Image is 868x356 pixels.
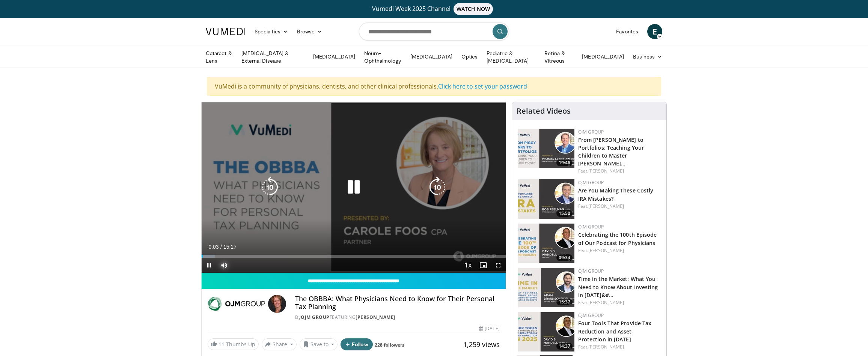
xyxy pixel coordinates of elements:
img: VuMedi Logo [206,28,246,35]
span: / [220,244,222,250]
div: [DATE] [479,325,499,332]
a: [PERSON_NAME] [588,344,624,350]
a: Business [628,49,667,64]
span: 19:46 [556,159,573,166]
a: 15:37 [518,268,574,307]
a: Favorites [612,24,643,39]
a: OJM Group [578,312,604,318]
a: E [647,24,662,39]
a: [PERSON_NAME] [588,299,624,306]
a: Specialties [250,24,292,39]
input: Search topics, interventions [359,23,509,41]
video-js: Video Player [202,102,506,273]
div: Feat. [578,344,660,350]
a: 19:46 [518,129,574,168]
a: Browse [292,24,327,39]
a: [PERSON_NAME] [356,314,395,320]
a: Celebrating the 100th Episode of Our Podcast for Physicians [578,231,657,246]
a: OJM Group [578,129,604,135]
span: 15:50 [556,210,573,217]
a: [MEDICAL_DATA] [577,49,628,64]
button: Mute [217,258,232,273]
span: 09:34 [556,254,573,261]
div: Feat. [578,247,660,254]
a: [PERSON_NAME] [588,168,624,174]
img: cfc453be-3f74-41d3-a301-0743b7c46f05.150x105_q85_crop-smart_upscale.jpg [518,268,574,307]
a: Four Tools That Provide Tax Reduction and Asset Protection in [DATE] [578,320,652,342]
img: OJM Group [208,295,265,313]
span: 1,259 views [463,340,500,349]
span: 0:03 [208,244,219,250]
a: Time in the Market: What You Need to Know About Investing in [DATE]&#… [578,275,658,298]
a: 15:50 [518,179,574,219]
button: Playback Rate [461,258,476,273]
button: Enable picture-in-picture mode [476,258,491,273]
a: OJM Group [578,224,604,230]
button: Follow [341,338,373,350]
img: 6704c0a6-4d74-4e2e-aaba-7698dfbc586a.150x105_q85_crop-smart_upscale.jpg [518,312,574,351]
a: 14:37 [518,312,574,351]
a: 228 followers [375,342,404,348]
a: Click here to set your password [438,82,527,90]
div: Feat. [578,203,660,210]
a: 11 Thumbs Up [208,338,259,350]
span: 11 [219,341,225,348]
button: Pause [202,258,217,273]
img: 282c92bf-9480-4465-9a17-aeac8df0c943.150x105_q85_crop-smart_upscale.jpg [518,129,574,168]
div: Progress Bar [202,255,506,258]
a: Vumedi Week 2025 ChannelWATCH NOW [207,3,661,15]
span: 15:37 [556,299,573,305]
img: Avatar [268,295,286,313]
a: OJM Group [301,314,330,320]
a: OJM Group [578,179,604,186]
a: Pediatric & [MEDICAL_DATA] [482,50,540,65]
a: [MEDICAL_DATA] [309,49,360,64]
a: Cataract & Lens [201,50,237,65]
button: Fullscreen [491,258,506,273]
a: OJM Group [578,268,604,274]
a: Optics [457,49,482,64]
div: By FEATURING [295,314,499,321]
div: VuMedi is a community of physicians, dentists, and other clinical professionals. [207,77,661,96]
div: Feat. [578,299,660,306]
span: 15:17 [223,244,237,250]
button: Share [262,338,297,350]
a: [PERSON_NAME] [588,247,624,254]
h4: Related Videos [517,107,571,116]
div: Feat. [578,168,660,174]
a: 09:34 [518,224,574,263]
a: Retina & Vitreous [540,50,577,65]
a: [MEDICAL_DATA] & External Disease [237,50,309,65]
span: WATCH NOW [454,3,493,15]
a: Are You Making These Costly IRA Mistakes? [578,187,654,202]
a: From [PERSON_NAME] to Portfolios: Teaching Your Children to Master [PERSON_NAME]… [578,136,644,167]
img: 7438bed5-bde3-4519-9543-24a8eadaa1c2.150x105_q85_crop-smart_upscale.jpg [518,224,574,263]
h4: The OBBBA: What Physicians Need to Know for Their Personal Tax Planning [295,295,499,311]
img: 4b415aee-9520-4d6f-a1e1-8e5e22de4108.150x105_q85_crop-smart_upscale.jpg [518,179,574,219]
a: [MEDICAL_DATA] [406,49,457,64]
button: Save to [300,338,338,350]
a: Neuro-Ophthalmology [360,50,406,65]
a: [PERSON_NAME] [588,203,624,209]
span: 14:37 [556,343,573,350]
